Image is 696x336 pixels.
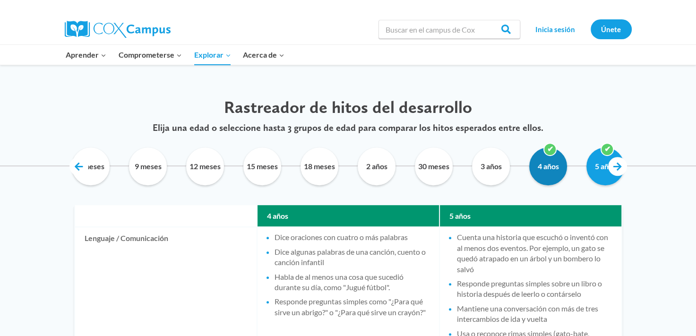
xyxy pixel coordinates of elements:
[237,45,291,65] button: Menú infantil de Acerca de
[275,247,430,268] li: Dice algunas palabras de una canción, cuento o canción infantil
[378,20,520,39] input: Buscar en el campus de Cox
[275,296,430,318] li: Responde preguntas simples como "¿Para qué sirve un abrigo?" o "¿Para qué sirve un crayón?"
[457,278,612,300] li: Responde preguntas simples sobre un libro o historia después de leerlo o contárselo
[525,19,586,39] a: Inicia sesión
[275,272,430,293] li: Habla de al menos una cosa que sucedió durante su día, como "Jugué fútbol".
[65,21,171,38] img: Cox Campus
[275,232,430,242] li: Dice oraciones con cuatro o más palabras
[62,122,634,133] p: Elija una edad o seleccione hasta 3 grupos de edad para comparar los hitos esperados entre ellos.
[60,45,113,65] button: Menú infantil de Aprender
[457,303,612,325] li: Mantiene una conversación con más de tres intercambios de ida y vuelta
[457,232,612,275] li: Cuenta una historia que escuchó o inventó con al menos dos eventos. Por ejemplo, un gato se quedó...
[591,19,632,39] a: Únete
[60,45,291,65] nav: Navegación principal
[188,45,237,65] button: Menú infantil de Explore
[224,97,472,117] span: Rastreador de hitos del desarrollo
[440,205,621,227] th: 5 años
[112,45,188,65] button: Menú secundario de Engage
[258,205,439,227] th: 4 años
[525,19,632,39] nav: Navegación secundaria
